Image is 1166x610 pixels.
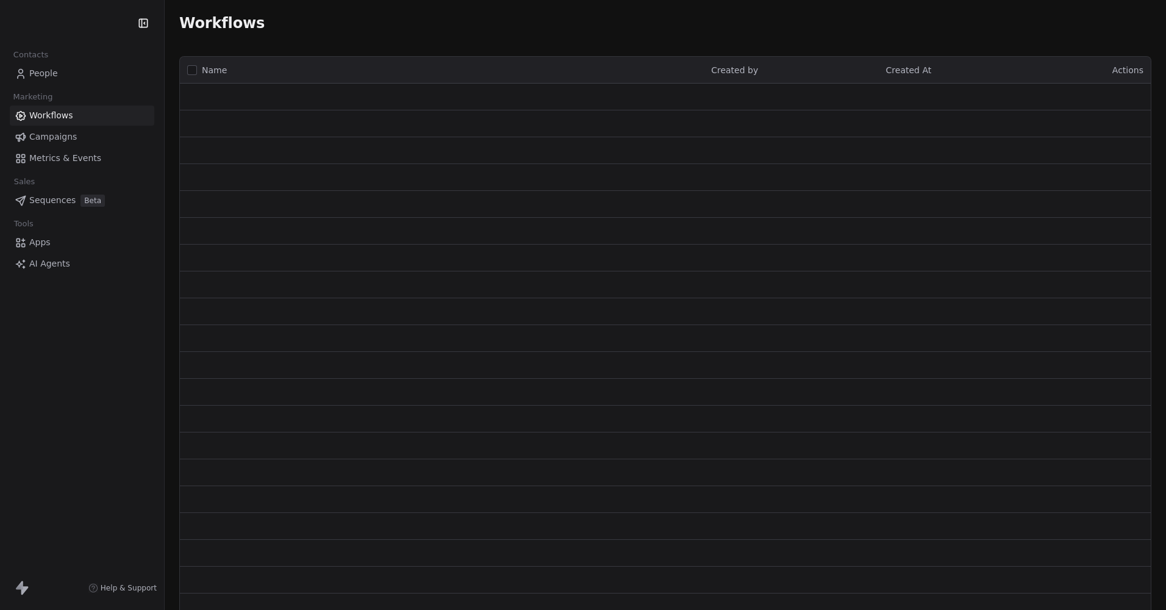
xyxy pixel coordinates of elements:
span: Name [202,64,227,77]
span: Campaigns [29,131,77,143]
span: Actions [1112,65,1143,75]
a: Campaigns [10,127,154,147]
span: Sequences [29,194,76,207]
span: Created At [886,65,932,75]
a: Metrics & Events [10,148,154,168]
a: People [10,63,154,84]
span: Beta [80,195,105,207]
span: Tools [9,215,38,233]
a: AI Agents [10,254,154,274]
span: Contacts [8,46,54,64]
a: Apps [10,232,154,253]
span: Workflows [29,109,73,122]
span: Help & Support [101,583,157,593]
span: Metrics & Events [29,152,101,165]
span: People [29,67,58,80]
span: Created by [711,65,758,75]
a: Workflows [10,106,154,126]
a: Help & Support [88,583,157,593]
span: Workflows [179,15,265,32]
span: Marketing [8,88,58,106]
span: Apps [29,236,51,249]
span: Sales [9,173,40,191]
a: SequencesBeta [10,190,154,210]
span: AI Agents [29,257,70,270]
